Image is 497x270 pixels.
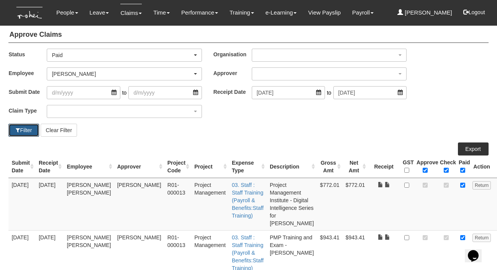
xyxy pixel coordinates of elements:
label: Organisation [213,49,252,60]
th: Approve [413,155,437,178]
input: Return [472,234,491,242]
th: Net Amt : activate to sort column ascending [343,155,368,178]
h4: Approve Claims [8,27,488,43]
div: Paid [52,51,192,59]
th: Description : activate to sort column ascending [267,155,317,178]
td: [DATE] [8,178,35,230]
label: Approver [213,67,252,79]
a: Export [458,142,489,155]
a: Claims [120,4,142,22]
a: e-Learning [266,4,297,21]
td: [PERSON_NAME] [PERSON_NAME] [64,178,114,230]
td: Project Management Institute - Digital Intelligence Series for [PERSON_NAME] [267,178,317,230]
a: [PERSON_NAME] [397,4,452,21]
label: Status [8,49,47,60]
a: Training [230,4,254,21]
a: 03. Staff : Staff Training (Payroll & Benefits:Staff Training) [232,182,264,219]
a: People [56,4,78,21]
label: Submit Date [8,86,47,97]
input: d/m/yyyy [252,86,325,99]
button: Paid [47,49,202,62]
input: d/m/yyyy [128,86,202,99]
td: [DATE] [36,178,64,230]
th: GST [400,155,413,178]
iframe: chat widget [465,239,489,262]
button: Clear Filter [41,124,77,137]
th: Paid [456,155,469,178]
a: Time [153,4,170,21]
input: Return [472,181,491,190]
td: R01-000013 [164,178,191,230]
label: Receipt Date [213,86,252,97]
th: Receipt Date : activate to sort column ascending [36,155,64,178]
input: d/m/yyyy [47,86,120,99]
span: to [325,86,333,99]
th: Expense Type : activate to sort column ascending [229,155,267,178]
a: Leave [90,4,109,21]
th: Project Code : activate to sort column ascending [164,155,191,178]
td: [PERSON_NAME] [114,178,164,230]
td: Project Management [191,178,229,230]
button: Logout [458,3,490,21]
label: Employee [8,67,47,79]
label: Claim Type [8,105,47,116]
td: $772.01 [317,178,343,230]
div: [PERSON_NAME] [52,70,192,78]
input: d/m/yyyy [333,86,407,99]
th: Gross Amt : activate to sort column ascending [317,155,343,178]
th: Submit Date : activate to sort column ascending [8,155,35,178]
a: Performance [181,4,218,21]
button: Filter [8,124,39,137]
span: to [120,86,129,99]
th: Employee : activate to sort column ascending [64,155,114,178]
td: $772.01 [343,178,368,230]
a: View Payslip [308,4,341,21]
button: [PERSON_NAME] [47,67,202,80]
th: Project : activate to sort column ascending [191,155,229,178]
th: Receipt [368,155,400,178]
th: Check [437,155,456,178]
a: Payroll [352,4,374,21]
th: Action [469,155,494,178]
th: Approver : activate to sort column ascending [114,155,164,178]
